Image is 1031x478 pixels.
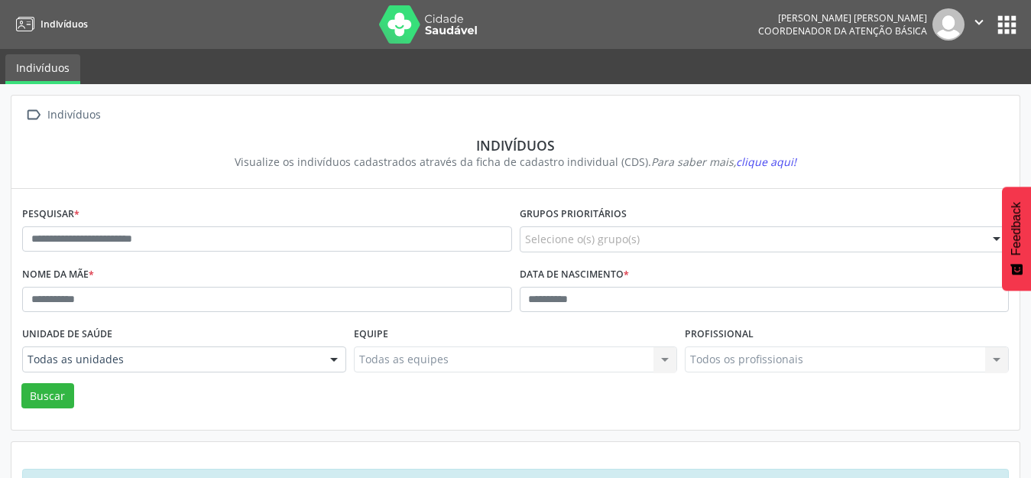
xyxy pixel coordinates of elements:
[41,18,88,31] span: Indivíduos
[22,263,94,287] label: Nome da mãe
[22,104,103,126] a:  Indivíduos
[354,323,388,346] label: Equipe
[22,203,79,226] label: Pesquisar
[11,11,88,37] a: Indivíduos
[520,203,627,226] label: Grupos prioritários
[1002,187,1031,291] button: Feedback - Mostrar pesquisa
[22,323,112,346] label: Unidade de saúde
[21,383,74,409] button: Buscar
[994,11,1020,38] button: apps
[33,137,998,154] div: Indivíduos
[758,11,927,24] div: [PERSON_NAME] [PERSON_NAME]
[5,54,80,84] a: Indivíduos
[758,24,927,37] span: Coordenador da Atenção Básica
[28,352,315,367] span: Todas as unidades
[971,14,987,31] i: 
[44,104,103,126] div: Indivíduos
[525,231,640,247] span: Selecione o(s) grupo(s)
[685,323,754,346] label: Profissional
[22,104,44,126] i: 
[736,154,796,169] span: clique aqui!
[33,154,998,170] div: Visualize os indivíduos cadastrados através da ficha de cadastro individual (CDS).
[520,263,629,287] label: Data de nascimento
[1010,202,1023,255] span: Feedback
[932,8,965,41] img: img
[965,8,994,41] button: 
[651,154,796,169] i: Para saber mais,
